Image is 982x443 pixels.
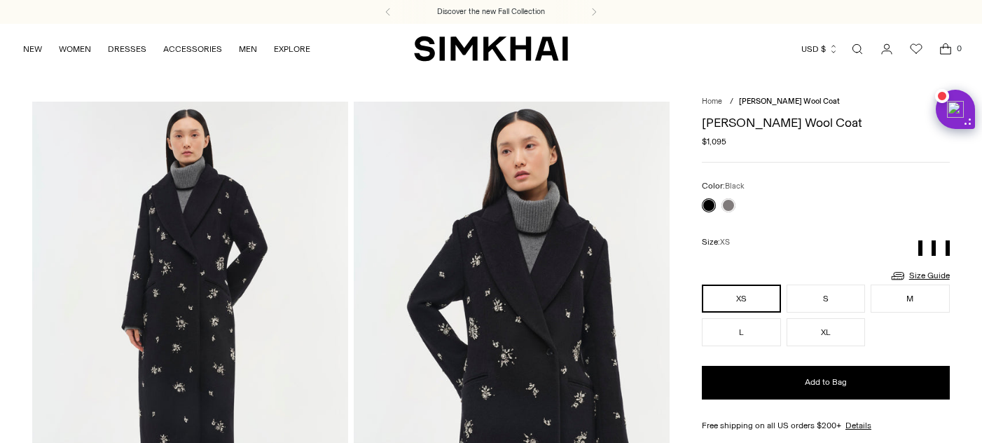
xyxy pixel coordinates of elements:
div: Free shipping on all US orders $200+ [702,419,950,432]
a: EXPLORE [274,34,310,64]
button: L [702,318,781,346]
a: Go to the account page [873,35,901,63]
button: M [871,285,950,313]
a: WOMEN [59,34,91,64]
nav: breadcrumbs [702,96,950,108]
a: Discover the new Fall Collection [437,6,545,18]
a: ACCESSORIES [163,34,222,64]
button: Add to Bag [702,366,950,400]
label: Size: [702,236,730,249]
button: XS [702,285,781,313]
a: Home [702,97,722,106]
span: Add to Bag [805,376,847,388]
button: XL [787,318,866,346]
a: Size Guide [890,267,950,285]
a: Wishlist [902,35,930,63]
a: Details [845,419,871,432]
span: 0 [953,42,965,55]
a: SIMKHAI [414,35,568,62]
a: MEN [239,34,257,64]
div: / [730,96,733,108]
h1: [PERSON_NAME] Wool Coat [702,116,950,129]
label: Color: [702,179,745,193]
button: USD $ [801,34,838,64]
a: DRESSES [108,34,146,64]
span: [PERSON_NAME] Wool Coat [739,97,840,106]
span: $1,095 [702,135,726,148]
a: Open search modal [843,35,871,63]
span: Black [725,182,745,191]
span: XS [720,238,730,247]
a: NEW [23,34,42,64]
button: S [787,285,866,313]
a: Open cart modal [932,35,960,63]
